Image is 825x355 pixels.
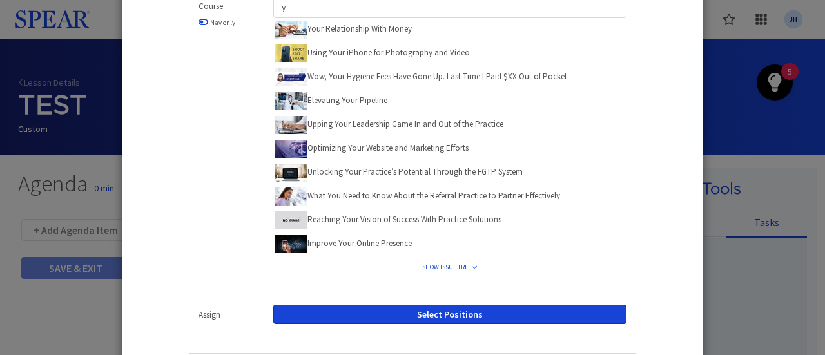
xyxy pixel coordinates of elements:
[275,233,412,253] label: Improve Your Online Presence
[199,309,220,321] label: Assign
[275,43,470,62] label: Using Your iPhone for Photography and Video
[275,164,307,182] img: XVE4OripKH4fFfqVT9ARau6Md4oABxrVRdxhTtmd.jpg
[275,162,523,182] label: Unlocking Your Practice’s Potential Through the FGTP System
[275,19,412,39] label: Your Relationship With Money
[273,256,626,272] a: SHOW ISSUE TREE
[275,187,307,206] img: PujYDXKOwlU1MowCpVab8VDeCQdt3a9TGyPocKhT.jpeg
[210,18,235,27] small: Nav only
[275,21,307,39] img: 8LqTbzXBqmsSFXja72tLEeEF3K4hRAcWsHDD3AVd.jpeg
[275,211,307,229] img: default-thumbnail.jpg
[275,209,501,229] label: Reaching Your Vision of Success With Practice Solutions
[275,235,307,253] img: OT1kkH4JXMn0iWBLlmO4hruIisyuybZ9zd6poeWp.jpeg
[275,114,503,134] label: Upping Your Leadership Game In and Out of the Practice
[275,90,387,110] label: Elevating Your Pipeline
[275,186,560,206] label: What You Need to Know About the Referral Practice to Partner Effectively
[275,140,307,158] img: KUCC6MSjU6eilGxdRaFQZgPnAIN0cnD6CODuR1UM.jpg
[275,44,307,62] img: ILjv7RbR5o9KQbjGaeMCFgBPgMHdmFJrzxPis6S0.png
[273,305,626,324] button: Select Positions
[275,116,307,134] img: pS7EfkXFbW8YZcgnFOK4QBA1FrtoiqWXG8SmYf5N.jpg
[275,66,567,86] label: Wow, Your Hygiene Fees Have Gone Up. Last Time I Paid $XX Out of Pocket
[275,68,307,86] img: uOOASOCMVy9KHO7gm6nXXY0v7MvAKR20RZF0frjP.png
[199,1,223,13] label: Course
[275,92,307,110] img: ArU81ojeJzIJz0y1DyXKmSewxruZpB8YnqtCKDvD.jpg
[275,138,469,158] label: Optimizing Your Website and Marketing Efforts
